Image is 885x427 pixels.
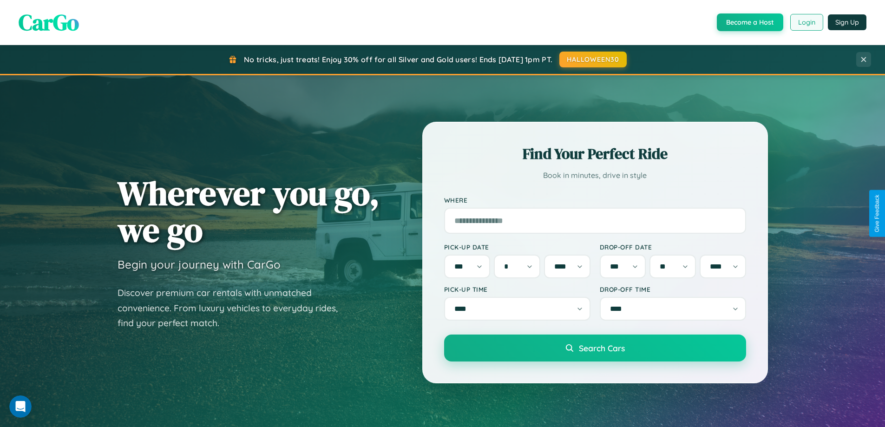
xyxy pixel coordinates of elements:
[118,257,281,271] h3: Begin your journey with CarGo
[444,144,746,164] h2: Find Your Perfect Ride
[19,7,79,38] span: CarGo
[600,243,746,251] label: Drop-off Date
[244,55,552,64] span: No tricks, just treats! Enjoy 30% off for all Silver and Gold users! Ends [DATE] 1pm PT.
[717,13,783,31] button: Become a Host
[559,52,627,67] button: HALLOWEEN30
[444,285,590,293] label: Pick-up Time
[444,169,746,182] p: Book in minutes, drive in style
[790,14,823,31] button: Login
[828,14,866,30] button: Sign Up
[9,395,32,418] iframe: Intercom live chat
[118,175,380,248] h1: Wherever you go, we go
[444,196,746,204] label: Where
[118,285,350,331] p: Discover premium car rentals with unmatched convenience. From luxury vehicles to everyday rides, ...
[579,343,625,353] span: Search Cars
[444,335,746,361] button: Search Cars
[874,195,880,232] div: Give Feedback
[600,285,746,293] label: Drop-off Time
[444,243,590,251] label: Pick-up Date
